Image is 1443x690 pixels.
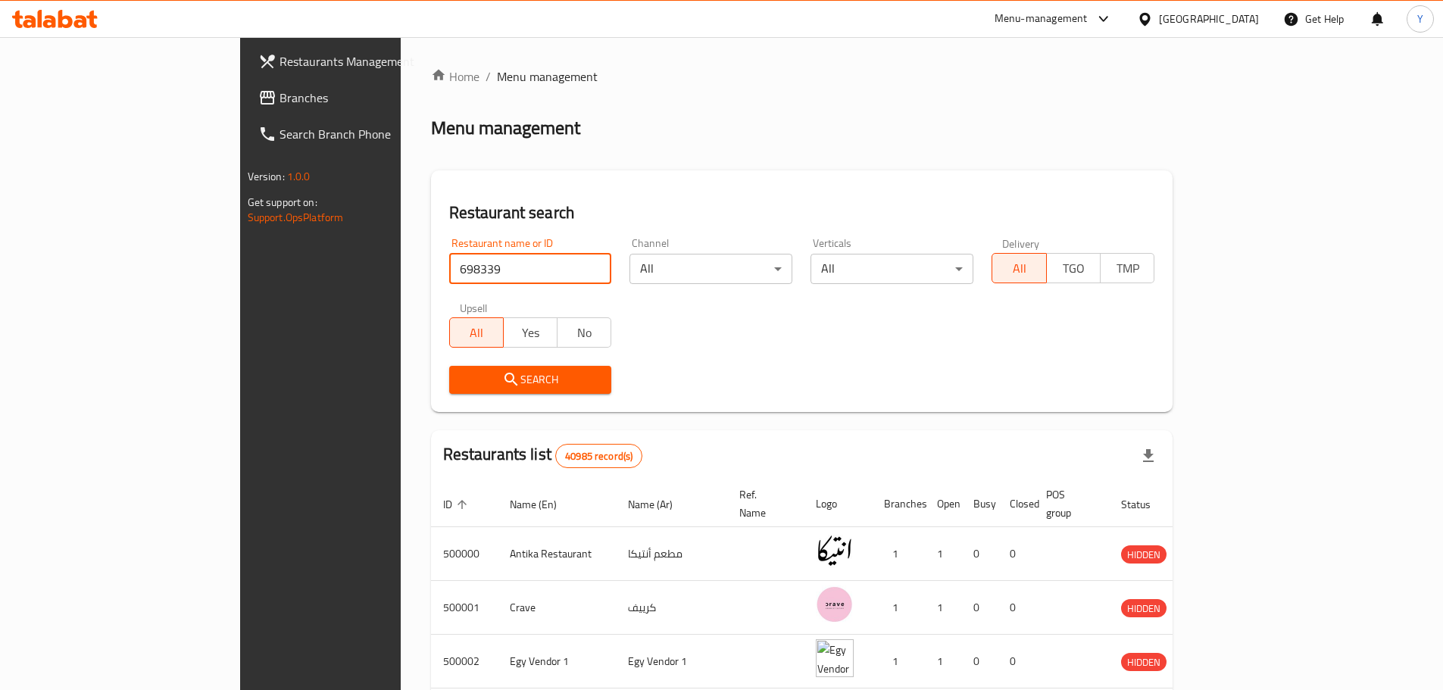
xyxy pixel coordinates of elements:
[998,635,1034,688] td: 0
[449,366,612,394] button: Search
[961,527,998,581] td: 0
[925,581,961,635] td: 1
[1053,258,1095,279] span: TGO
[872,481,925,527] th: Branches
[498,581,616,635] td: Crave
[998,581,1034,635] td: 0
[616,527,727,581] td: مطعم أنتيكا
[498,635,616,688] td: Egy Vendor 1
[1002,238,1040,248] label: Delivery
[280,125,469,143] span: Search Branch Phone
[431,116,580,140] h2: Menu management
[1046,485,1091,522] span: POS group
[961,481,998,527] th: Busy
[961,635,998,688] td: 0
[557,317,611,348] button: No
[280,89,469,107] span: Branches
[616,581,727,635] td: كرييف
[1159,11,1259,27] div: [GEOGRAPHIC_DATA]
[816,532,854,570] img: Antika Restaurant
[1121,653,1167,671] div: HIDDEN
[1121,546,1167,564] span: HIDDEN
[486,67,491,86] li: /
[811,254,973,284] div: All
[510,322,551,344] span: Yes
[816,585,854,623] img: Crave
[872,527,925,581] td: 1
[456,322,498,344] span: All
[248,208,344,227] a: Support.OpsPlatform
[1100,253,1154,283] button: TMP
[998,527,1034,581] td: 0
[449,201,1155,224] h2: Restaurant search
[628,495,692,514] span: Name (Ar)
[998,481,1034,527] th: Closed
[1046,253,1101,283] button: TGO
[280,52,469,70] span: Restaurants Management
[556,449,642,464] span: 40985 record(s)
[564,322,605,344] span: No
[498,527,616,581] td: Antika Restaurant
[925,635,961,688] td: 1
[555,444,642,468] div: Total records count
[998,258,1040,279] span: All
[616,635,727,688] td: Egy Vendor 1
[248,167,285,186] span: Version:
[1121,599,1167,617] div: HIDDEN
[460,302,488,313] label: Upsell
[1121,654,1167,671] span: HIDDEN
[246,116,481,152] a: Search Branch Phone
[1107,258,1148,279] span: TMP
[804,481,872,527] th: Logo
[925,527,961,581] td: 1
[510,495,576,514] span: Name (En)
[1130,438,1167,474] div: Export file
[995,10,1088,28] div: Menu-management
[961,581,998,635] td: 0
[872,635,925,688] td: 1
[443,495,472,514] span: ID
[431,67,1173,86] nav: breadcrumb
[1121,495,1170,514] span: Status
[246,43,481,80] a: Restaurants Management
[1417,11,1423,27] span: Y
[461,370,600,389] span: Search
[816,639,854,677] img: Egy Vendor 1
[629,254,792,284] div: All
[872,581,925,635] td: 1
[246,80,481,116] a: Branches
[1121,600,1167,617] span: HIDDEN
[503,317,558,348] button: Yes
[449,254,612,284] input: Search for restaurant name or ID..
[992,253,1046,283] button: All
[497,67,598,86] span: Menu management
[287,167,311,186] span: 1.0.0
[449,317,504,348] button: All
[443,443,643,468] h2: Restaurants list
[248,192,317,212] span: Get support on:
[739,485,786,522] span: Ref. Name
[925,481,961,527] th: Open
